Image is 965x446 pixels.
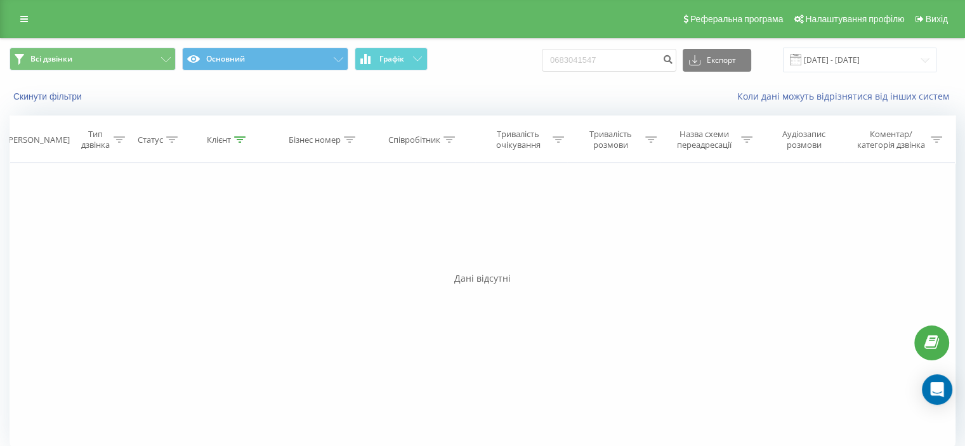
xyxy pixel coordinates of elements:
[10,48,176,70] button: Всі дзвінки
[207,134,231,145] div: Клієнт
[487,129,550,150] div: Тривалість очікування
[926,14,948,24] span: Вихід
[683,49,751,72] button: Експорт
[355,48,428,70] button: Графік
[80,129,110,150] div: Тип дзвінка
[671,129,738,150] div: Назва схеми переадресації
[922,374,952,405] div: Open Intercom Messenger
[853,129,928,150] div: Коментар/категорія дзвінка
[6,134,70,145] div: [PERSON_NAME]
[138,134,163,145] div: Статус
[182,48,348,70] button: Основний
[805,14,904,24] span: Налаштування профілю
[388,134,440,145] div: Співробітник
[379,55,404,63] span: Графік
[690,14,784,24] span: Реферальна програма
[579,129,642,150] div: Тривалість розмови
[289,134,341,145] div: Бізнес номер
[737,90,955,102] a: Коли дані можуть відрізнятися вiд інших систем
[542,49,676,72] input: Пошук за номером
[30,54,72,64] span: Всі дзвінки
[10,91,88,102] button: Скинути фільтри
[10,272,955,285] div: Дані відсутні
[767,129,841,150] div: Аудіозапис розмови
